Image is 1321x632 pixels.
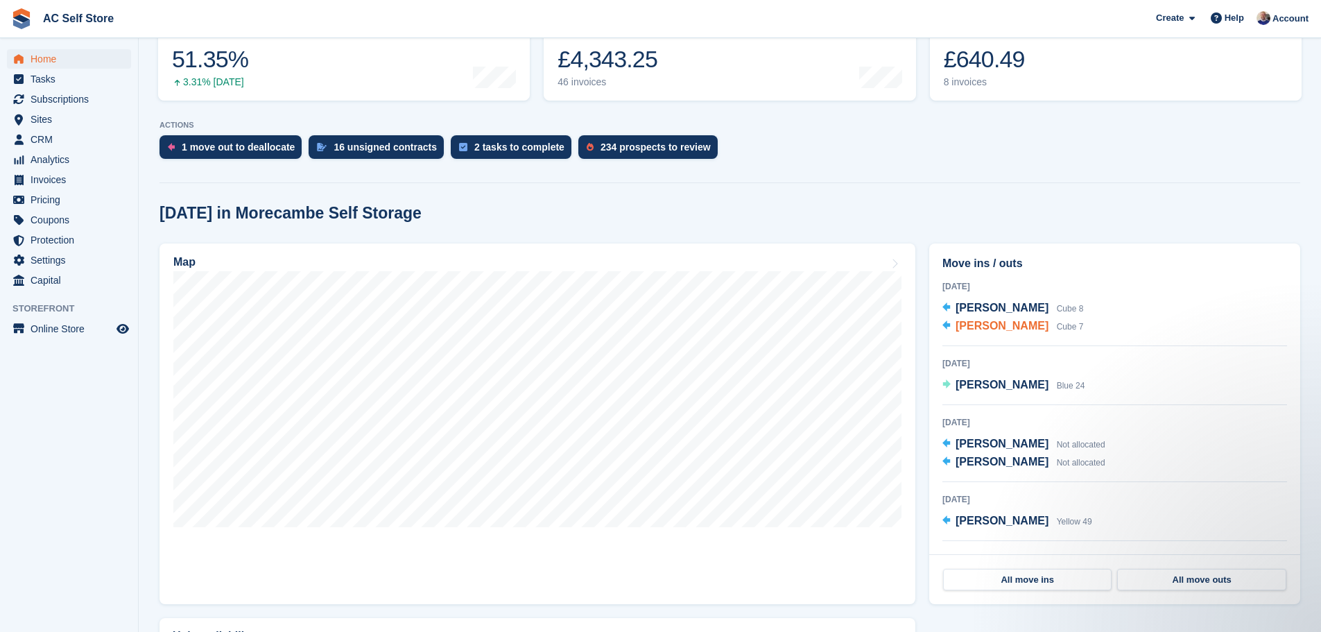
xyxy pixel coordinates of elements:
[7,69,131,89] a: menu
[334,142,437,153] div: 16 unsigned contracts
[944,45,1039,74] div: £640.49
[309,135,451,166] a: 16 unsigned contracts
[31,271,114,290] span: Capital
[942,552,1287,565] div: [DATE]
[31,110,114,129] span: Sites
[944,76,1039,88] div: 8 invoices
[168,143,175,151] img: move_outs_to_deallocate_icon-f764333ba52eb49d3ac5e1228854f67142a1ed5810a6f6cc68b1a99e826820c5.svg
[158,12,530,101] a: Occupancy 51.35% 3.31% [DATE]
[31,170,114,189] span: Invoices
[7,250,131,270] a: menu
[942,513,1092,531] a: [PERSON_NAME] Yellow 49
[1257,11,1270,25] img: Barry Todd
[956,515,1048,527] span: [PERSON_NAME]
[558,76,661,88] div: 46 invoices
[31,130,114,149] span: CRM
[1117,569,1286,591] a: All move outs
[31,69,114,89] span: Tasks
[1057,304,1084,314] span: Cube 8
[7,89,131,109] a: menu
[1057,322,1084,332] span: Cube 7
[7,271,131,290] a: menu
[1225,11,1244,25] span: Help
[31,89,114,109] span: Subscriptions
[7,49,131,69] a: menu
[956,456,1048,468] span: [PERSON_NAME]
[31,230,114,250] span: Protection
[956,379,1048,391] span: [PERSON_NAME]
[7,150,131,169] a: menu
[942,318,1083,336] a: [PERSON_NAME] Cube 7
[114,321,131,337] a: Preview store
[11,8,32,29] img: stora-icon-8386f47178a22dfd0bd8f6a31ec36ba5ce8667c1dd55bd0f319d3a0aa187defe.svg
[558,45,661,74] div: £4,343.25
[7,210,131,230] a: menu
[601,142,711,153] div: 234 prospects to review
[474,142,564,153] div: 2 tasks to complete
[159,121,1300,130] p: ACTIONS
[173,256,196,268] h2: Map
[172,76,248,88] div: 3.31% [DATE]
[1057,381,1085,391] span: Blue 24
[31,319,114,339] span: Online Store
[956,302,1048,314] span: [PERSON_NAME]
[37,7,119,30] a: AC Self Store
[956,320,1048,332] span: [PERSON_NAME]
[31,190,114,210] span: Pricing
[7,110,131,129] a: menu
[7,190,131,210] a: menu
[159,135,309,166] a: 1 move out to deallocate
[1057,517,1092,527] span: Yellow 49
[12,302,138,316] span: Storefront
[956,438,1048,450] span: [PERSON_NAME]
[942,416,1287,429] div: [DATE]
[31,250,114,270] span: Settings
[159,244,915,604] a: Map
[7,319,131,339] a: menu
[942,493,1287,506] div: [DATE]
[587,143,594,151] img: prospect-51fa495bee0391a8d652442698ab0144808aea92771e9ea1ae160a38d050c398.svg
[31,150,114,169] span: Analytics
[159,204,422,223] h2: [DATE] in Morecambe Self Storage
[7,170,131,189] a: menu
[942,454,1105,472] a: [PERSON_NAME] Not allocated
[1156,11,1184,25] span: Create
[544,12,915,101] a: Month-to-date sales £4,343.25 46 invoices
[31,49,114,69] span: Home
[942,377,1085,395] a: [PERSON_NAME] Blue 24
[578,135,725,166] a: 234 prospects to review
[459,143,467,151] img: task-75834270c22a3079a89374b754ae025e5fb1db73e45f91037f5363f120a921f8.svg
[942,436,1105,454] a: [PERSON_NAME] Not allocated
[7,130,131,149] a: menu
[317,143,327,151] img: contract_signature_icon-13c848040528278c33f63329250d36e43548de30e8caae1d1a13099fd9432cc5.svg
[942,300,1083,318] a: [PERSON_NAME] Cube 8
[1057,458,1105,468] span: Not allocated
[930,12,1302,101] a: Awaiting payment £640.49 8 invoices
[1272,12,1309,26] span: Account
[7,230,131,250] a: menu
[172,45,248,74] div: 51.35%
[1057,440,1105,450] span: Not allocated
[942,280,1287,293] div: [DATE]
[31,210,114,230] span: Coupons
[943,569,1112,591] a: All move ins
[942,255,1287,272] h2: Move ins / outs
[942,357,1287,370] div: [DATE]
[451,135,578,166] a: 2 tasks to complete
[182,142,295,153] div: 1 move out to deallocate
